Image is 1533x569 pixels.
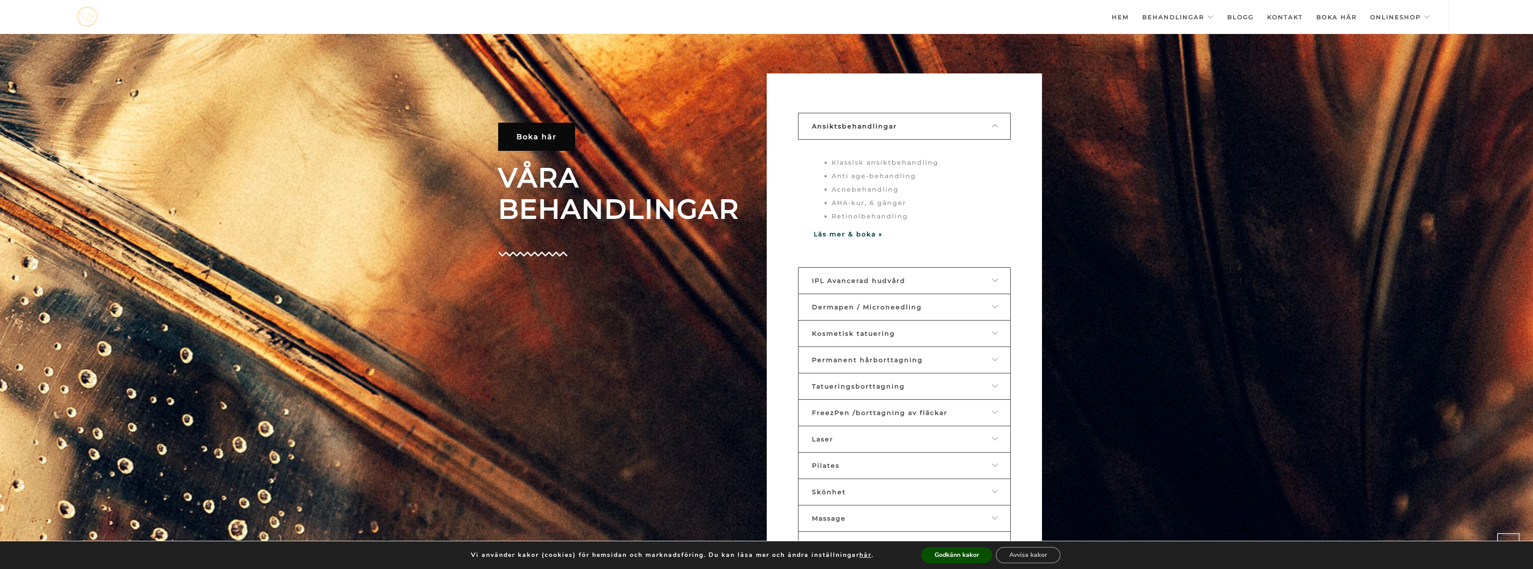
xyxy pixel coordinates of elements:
span: BEHANDLINGAR [498,193,760,225]
span: Dermapen / Microneedling [812,303,922,311]
span: Kosmetisk tatuering [812,329,895,338]
li: Anti age-behandling [832,169,995,183]
li: Acnebehandling [832,183,995,196]
button: Avvisa kakor [996,547,1060,563]
span: IPL Avancerad hudvård [812,277,905,285]
a: Boka här [1316,1,1357,33]
img: Group-4-copy-8 [498,252,568,257]
img: mjstudio [77,7,98,27]
a: Kontakt [1267,1,1303,33]
a: Ansiktsbehandlingar [798,113,1011,140]
button: Godkänn kakor [921,547,992,563]
span: Permanent hårborttagning [812,356,923,364]
li: Retinolbehandling [832,210,995,223]
span: Pilates [812,462,840,470]
a: Tatueringsborttagning [798,373,1011,400]
span: Ansiktsbehandlingar [812,122,897,130]
a: Onlineshop [1370,1,1431,33]
a: FreezPen /borttagning av fläckar [798,399,1011,426]
a: Skönhet [798,479,1011,505]
span: Laser [812,435,833,443]
a: Boka här [498,123,575,151]
span: VÅRA [498,162,760,193]
li: AHA-kur, 6 gånger [832,196,995,210]
a: Hem [1112,1,1129,33]
p: Vi använder kakor (cookies) för hemsidan och marknadsföring. Du kan läsa mer och ändra inställnin... [471,551,874,559]
li: Klassisk ansiktbehandling [832,156,995,169]
a: IPL Avancerad hudvård [798,267,1011,294]
a: Laser [798,426,1011,453]
span: Boka här [517,133,557,141]
button: här [859,551,871,559]
a: Pilates [798,452,1011,479]
a: Läs mer & boka » [814,230,883,238]
a: Kosmetisk tatuering [798,320,1011,347]
a: Blogg [1227,1,1254,33]
a: Medicinsk fotvård [798,531,1011,558]
span: Tatueringsborttagning [812,382,905,390]
span: Massage [812,514,846,522]
a: Permanent hårborttagning [798,347,1011,373]
a: mjstudio mjstudio mjstudio [77,7,98,27]
span: FreezPen /borttagning av fläckar [812,409,948,417]
span: Skönhet [812,488,846,496]
a: Dermapen / Microneedling [798,294,1011,321]
a: Behandlingar [1142,1,1214,33]
a: Massage [798,505,1011,532]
